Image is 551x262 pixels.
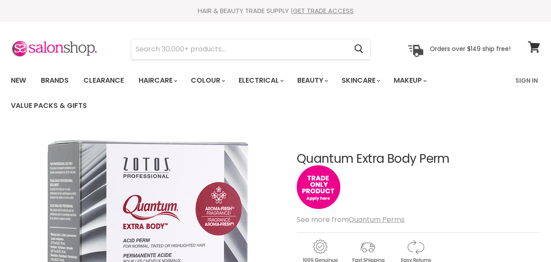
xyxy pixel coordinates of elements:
a: Brands [34,71,75,90]
a: Skincare [335,71,385,90]
ul: Main menu [4,68,510,118]
h1: Quantum Extra Body Perm [297,152,540,166]
a: GET TRADE ACCESS [293,6,354,15]
button: Search [347,39,370,59]
a: Electrical [232,71,289,90]
span: See more from [297,215,405,225]
a: Clearance [77,71,130,90]
input: Search [131,39,347,59]
a: Haircare [132,71,183,90]
a: Beauty [291,71,333,90]
a: New [4,71,33,90]
img: tradeonly_small.jpg [297,165,340,209]
a: Makeup [387,71,432,90]
a: Sign In [510,71,543,90]
a: Quantum Perms [349,215,405,225]
p: Orders over $149 ship free! [430,45,511,53]
a: Value Packs & Gifts [4,97,93,115]
form: Product [131,39,371,60]
a: Colour [184,71,230,90]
